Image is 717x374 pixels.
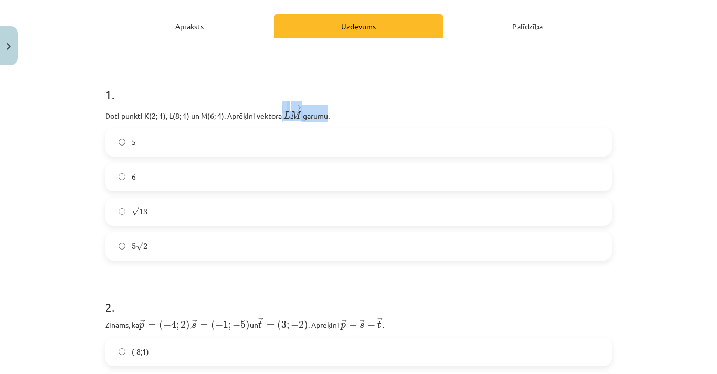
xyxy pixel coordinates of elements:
[291,105,302,111] span: →
[192,320,197,327] span: →
[287,323,289,330] span: ;
[181,321,186,328] span: 2
[274,14,443,38] div: Uzdevums
[211,320,215,331] span: (
[283,111,290,119] span: L
[132,346,149,357] span: (-8;1)
[281,321,287,328] span: 3
[186,320,190,331] span: )
[290,111,301,119] span: M
[148,324,156,328] span: =
[136,242,143,251] span: √
[105,317,612,331] p: Zināms, ka , un ﻿. Aprēķini .
[119,348,125,355] input: (-8;1)
[342,320,347,327] span: →
[105,14,274,38] div: Apraksts
[304,320,308,331] span: )
[143,243,147,250] span: 2
[282,105,290,111] span: −
[291,321,299,329] span: −
[233,321,240,329] span: −
[105,282,612,314] h1: 2 .
[176,323,179,330] span: ;
[192,323,196,328] span: s
[163,321,171,329] span: −
[105,105,612,122] p: Doti punkti K(2; 1), L(8; 1) un M(6; 4). Aprēķini vektora ﻿ ﻿ garumu.
[240,321,246,328] span: 5
[341,323,346,330] span: p
[377,321,381,328] span: t
[132,171,136,182] span: 6
[223,321,228,328] span: 1
[360,323,364,328] span: s
[140,320,145,327] span: →
[132,137,136,148] span: 5
[119,139,125,146] input: 5
[246,320,250,331] span: )
[200,324,208,328] span: =
[132,243,136,250] span: 5
[360,320,365,327] span: →
[299,321,304,328] span: 2
[139,209,147,215] span: 13
[258,321,262,328] span: t
[171,320,176,328] span: 4
[139,323,144,330] span: p
[228,323,231,330] span: ;
[377,318,383,325] span: →
[258,318,263,325] span: →
[7,43,11,50] img: icon-close-lesson-0947bae3869378f0d4975bcd49f059093ad1ed9edebbc8119c70593378902aed.svg
[443,14,612,38] div: Palīdzība
[215,321,223,329] span: −
[287,105,290,111] span: −
[159,320,163,331] span: (
[277,320,281,331] span: (
[132,207,139,216] span: √
[367,321,375,329] span: −
[119,173,125,180] input: 6
[349,321,357,329] span: +
[105,69,612,101] h1: 1 .
[267,324,275,328] span: =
